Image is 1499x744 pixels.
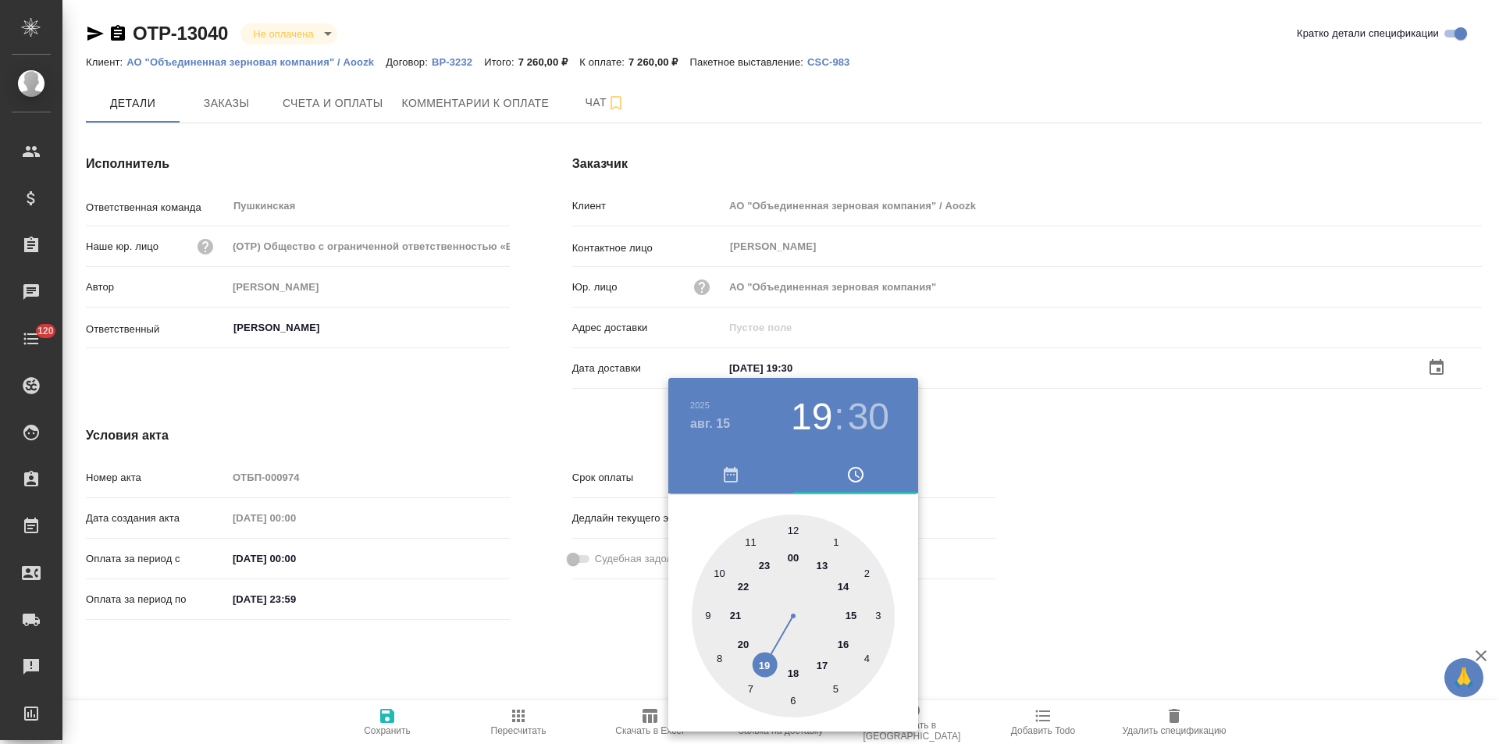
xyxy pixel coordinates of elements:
[690,415,730,433] button: авг. 15
[690,400,710,410] button: 2025
[791,395,832,439] button: 19
[848,395,889,439] button: 30
[834,395,844,439] h3: :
